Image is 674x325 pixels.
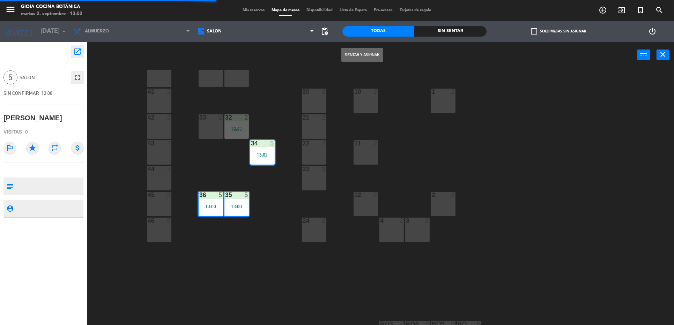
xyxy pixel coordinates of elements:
span: Pre-acceso [370,8,396,12]
div: 2 [167,140,171,146]
div: 2 [219,114,223,121]
span: SALON [20,74,68,82]
div: 2 [373,89,378,95]
span: Mis reservas [239,8,268,12]
div: 2 [451,192,455,198]
div: 5 [219,192,223,198]
div: 2 [399,218,403,224]
i: open_in_new [73,47,82,56]
div: Todas [342,26,415,37]
button: fullscreen [71,71,84,84]
i: add_circle_outline [599,6,607,14]
span: Disponibilidad [303,8,336,12]
div: 32 [225,114,225,121]
i: search [655,6,664,14]
div: 5 [270,140,274,146]
div: 11 [354,140,355,146]
div: 2 [167,166,171,172]
button: menu [5,4,16,17]
div: 2 [451,89,455,95]
i: power_settings_new [648,27,657,36]
i: star [26,142,39,154]
i: close [659,50,667,59]
button: power_input [637,50,650,60]
div: 5 [244,192,249,198]
span: Almuerzo [85,29,109,34]
div: 2 [322,218,326,224]
div: [PERSON_NAME] [3,112,62,124]
button: close [657,50,669,60]
i: arrow_drop_down [60,27,68,36]
div: 12 [354,192,355,198]
span: 5 [3,70,17,84]
div: martes 2. septiembre - 13:02 [21,10,82,17]
span: Mapa de mesas [268,8,303,12]
div: 2 [322,140,326,146]
div: 3 [322,166,326,172]
div: 33 [199,114,200,121]
span: pending_actions [321,27,329,36]
div: Gioia Cocina Botánica [21,3,82,10]
span: SALON [207,29,222,34]
i: fullscreen [73,73,82,82]
button: Sentar y Asignar [341,48,383,62]
div: 2 [167,114,171,121]
label: Solo mesas sin asignar [531,28,586,35]
div: 2 [373,140,378,146]
button: open_in_new [71,45,84,58]
div: 2 [425,218,429,224]
div: 2 [244,114,249,121]
i: exit_to_app [617,6,626,14]
div: 2 [167,192,171,198]
div: 3 [322,89,326,95]
i: turned_in_not [636,6,645,14]
i: repeat [49,142,61,154]
i: attach_money [71,142,84,154]
span: SIN CONFIRMAR [3,90,39,96]
div: 10 [354,89,355,95]
i: person_pin [6,205,14,212]
i: power_input [640,50,648,59]
div: 6 [167,218,171,224]
div: 12:45 [224,127,249,131]
div: 36 [199,192,200,198]
i: subject [6,182,14,190]
div: 2 [322,114,326,121]
div: Visitas: 0 [3,126,84,138]
div: 35 [225,192,225,198]
i: outlined_flag [3,142,16,154]
i: menu [5,4,16,15]
span: check_box_outline_blank [531,28,537,35]
div: 13:02 [250,152,275,157]
span: Tarjetas de regalo [396,8,435,12]
div: 13:00 [224,204,249,209]
span: Lista de Espera [336,8,370,12]
span: 13:00 [42,90,52,96]
div: Sin sentar [414,26,487,37]
div: 2 [167,89,171,95]
div: 4 [380,218,380,224]
div: 13:00 [199,204,223,209]
div: 2 [373,192,378,198]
